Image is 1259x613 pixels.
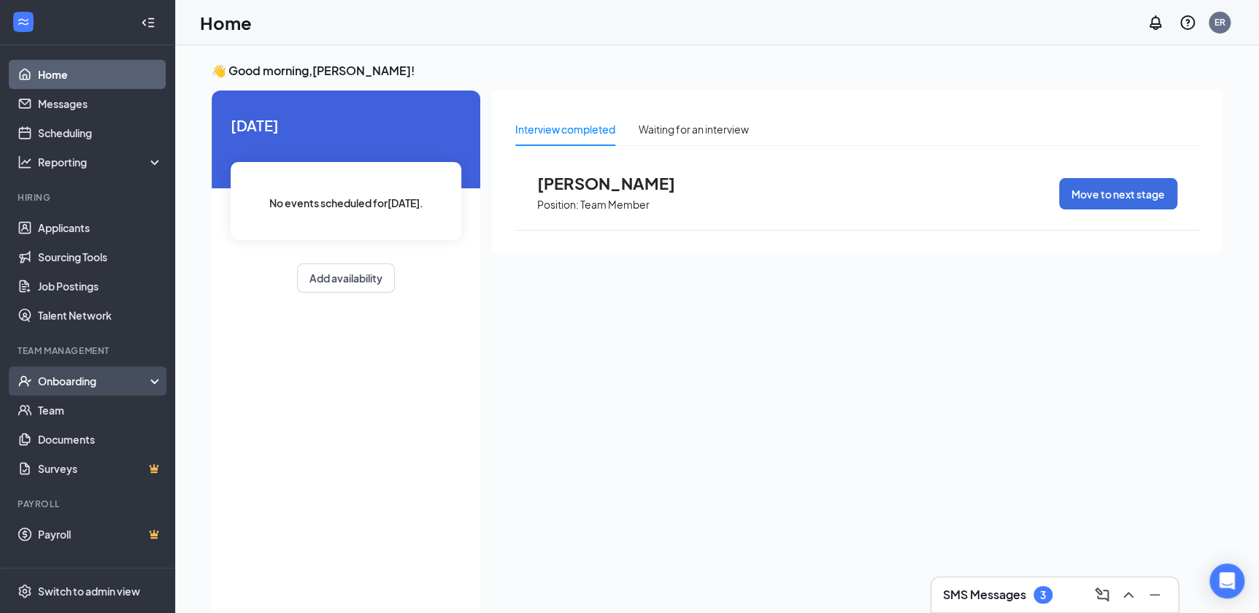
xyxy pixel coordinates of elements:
[141,15,155,30] svg: Collapse
[38,271,163,301] a: Job Postings
[38,374,150,388] div: Onboarding
[1146,586,1163,604] svg: Minimize
[38,425,163,454] a: Documents
[38,155,163,169] div: Reporting
[515,121,615,137] div: Interview completed
[38,396,163,425] a: Team
[38,584,140,598] div: Switch to admin view
[18,498,160,510] div: Payroll
[38,213,163,242] a: Applicants
[537,198,579,212] p: Position:
[1209,563,1244,598] div: Open Intercom Messenger
[38,118,163,147] a: Scheduling
[1059,178,1177,209] button: Move to next stage
[580,198,650,212] p: Team Member
[38,242,163,271] a: Sourcing Tools
[1214,16,1225,28] div: ER
[16,15,31,29] svg: WorkstreamLogo
[1090,583,1114,606] button: ComposeMessage
[231,114,461,136] span: [DATE]
[38,520,163,549] a: PayrollCrown
[1147,14,1164,31] svg: Notifications
[200,10,252,35] h1: Home
[18,374,32,388] svg: UserCheck
[1117,583,1140,606] button: ChevronUp
[18,584,32,598] svg: Settings
[639,121,749,137] div: Waiting for an interview
[1120,586,1137,604] svg: ChevronUp
[1179,14,1196,31] svg: QuestionInfo
[1143,583,1166,606] button: Minimize
[212,63,1223,79] h3: 👋 Good morning, [PERSON_NAME] !
[18,191,160,204] div: Hiring
[18,344,160,357] div: Team Management
[38,301,163,330] a: Talent Network
[38,89,163,118] a: Messages
[1093,586,1111,604] svg: ComposeMessage
[38,454,163,483] a: SurveysCrown
[297,263,395,293] button: Add availability
[269,195,423,211] span: No events scheduled for [DATE] .
[38,60,163,89] a: Home
[1040,589,1046,601] div: 3
[18,155,32,169] svg: Analysis
[537,174,698,193] span: [PERSON_NAME]
[943,587,1026,603] h3: SMS Messages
